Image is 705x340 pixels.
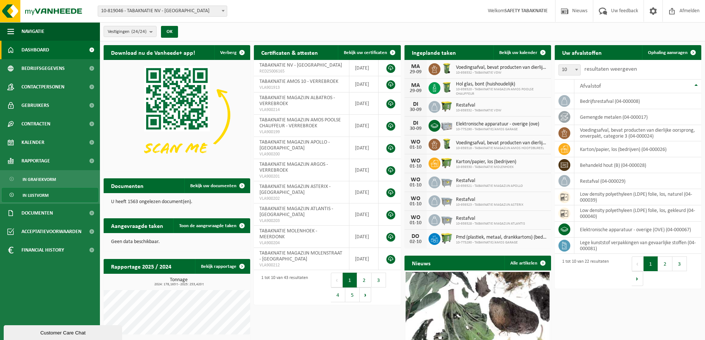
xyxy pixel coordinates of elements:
[574,189,701,205] td: low density polyethyleen (LDPE) folie, los, naturel (04-000039)
[456,102,501,108] span: Restafval
[574,125,701,141] td: voedingsafval, bevat producten van dierlijke oorsprong, onverpakt, categorie 3 (04-000024)
[404,45,463,60] h2: Ingeplande taken
[440,156,453,169] img: WB-1100-HPE-GN-50
[408,145,423,150] div: 01-10
[259,228,317,240] span: TABAKNATIE MOLENHOEK - MEERDONK
[456,87,547,96] span: 10-939320 - TABAKNATIE MAGAZIJN AMOS POOLSE CHAUFFEUR
[360,287,371,302] button: Next
[107,283,250,286] span: 2024: 178,163 t - 2025: 253,420 t
[259,85,343,91] span: VLA901913
[456,159,516,165] span: Karton/papier, los (bedrijven)
[107,277,250,286] h3: Tonnage
[408,120,423,126] div: DI
[331,273,343,287] button: Previous
[179,223,236,228] span: Toon de aangevraagde taken
[658,256,672,271] button: 2
[408,202,423,207] div: 01-10
[4,324,124,340] iframe: chat widget
[456,184,523,188] span: 10-939321 - TABAKNATIE MAGAZIJN APOLLO
[21,41,49,59] span: Dashboard
[21,241,64,259] span: Financial History
[574,157,701,173] td: behandeld hout (B) (04-000028)
[558,64,581,75] span: 10
[259,79,338,84] span: TABAKNATIE AMOS 10 - VERREBROEK
[408,101,423,107] div: DI
[21,59,65,78] span: Bedrijfsgegevens
[104,45,202,60] h2: Download nu de Vanheede+ app!
[574,238,701,254] td: lege kunststof verpakkingen van gevaarlijke stoffen (04-000081)
[574,141,701,157] td: karton/papier, los (bedrijven) (04-000026)
[456,222,525,226] span: 10-939328 - TABAKNATIE MAGAZIJN ATLANTIS
[23,172,56,186] span: In grafiekvorm
[259,129,343,135] span: VLA900199
[440,138,453,150] img: WB-0140-HPE-GN-50
[111,239,243,245] p: Geen data beschikbaar.
[259,162,328,173] span: TABAKNATIE MAGAZIJN ARGOS - VERREBROEK
[21,204,53,222] span: Documenten
[558,256,609,287] div: 1 tot 10 van 22 resultaten
[111,199,243,205] p: U heeft 1563 ongelezen document(en).
[408,139,423,145] div: WO
[338,45,400,60] a: Bekijk uw certificaten
[408,83,423,88] div: MA
[499,50,537,55] span: Bekijk uw kalender
[104,218,171,233] h2: Aangevraagde taken
[259,107,343,113] span: VLA900214
[456,240,547,245] span: 10-775290 - TABAKNATIE/AMOS GARAGE
[349,159,379,181] td: [DATE]
[408,239,423,245] div: 02-10
[580,83,601,89] span: Afvalstof
[440,175,453,188] img: WB-2500-GAL-GY-01
[21,78,64,96] span: Contactpersonen
[184,178,249,193] a: Bekijk uw documenten
[504,8,548,14] strong: SAFETY TABAKNATIE
[349,181,379,203] td: [DATE]
[408,177,423,183] div: WO
[349,60,379,76] td: [DATE]
[21,152,50,170] span: Rapportage
[408,70,423,75] div: 29-09
[574,222,701,238] td: elektronische apparatuur - overige (OVE) (04-000067)
[632,271,643,286] button: Next
[21,133,44,152] span: Kalender
[349,137,379,159] td: [DATE]
[2,172,98,186] a: In grafiekvorm
[21,22,44,41] span: Navigatie
[104,26,157,37] button: Vestigingen(24/24)
[259,68,343,74] span: RED25006165
[259,262,343,268] span: VLA900212
[98,6,227,16] span: 10-819046 - TABAKNATIE NV - ANTWERPEN
[456,108,501,113] span: 10-939332 - TABAKNATIE VDW
[574,109,701,125] td: gemengde metalen (04-000017)
[259,250,342,262] span: TABAKNATIE MAGAZIJN MOLENSTRAAT - [GEOGRAPHIC_DATA]
[456,146,547,151] span: 10-939318 - TABAKNATIE MAGAZIJN AMOS HOOFDBUREEL
[214,45,249,60] button: Verberg
[493,45,550,60] a: Bekijk uw kalender
[574,173,701,189] td: restafval (04-000029)
[408,107,423,112] div: 30-09
[131,29,147,34] count: (24/24)
[259,95,335,107] span: TABAKNATIE MAGAZIJN ALBATROS - VERREBROEK
[648,50,688,55] span: Ophaling aanvragen
[349,226,379,248] td: [DATE]
[349,76,379,92] td: [DATE]
[440,213,453,226] img: WB-2500-GAL-GY-01
[104,60,250,170] img: Download de VHEPlus App
[258,272,308,303] div: 1 tot 10 van 43 resultaten
[408,215,423,221] div: WO
[343,273,357,287] button: 1
[408,196,423,202] div: WO
[259,206,333,218] span: TABAKNATIE MAGAZIJN ATLANTIS - [GEOGRAPHIC_DATA]
[372,273,386,287] button: 3
[555,45,609,60] h2: Uw afvalstoffen
[440,119,453,131] img: PB-LB-0680-HPE-GY-11
[349,248,379,270] td: [DATE]
[408,64,423,70] div: MA
[259,63,342,68] span: TABAKNATIE NV - [GEOGRAPHIC_DATA]
[644,256,658,271] button: 1
[456,140,547,146] span: Voedingsafval, bevat producten van dierlijke oorsprong, onverpakt, categorie 3
[259,218,343,224] span: VLA900203
[21,115,50,133] span: Contracten
[456,71,547,75] span: 10-939332 - TABAKNATIE VDW
[259,174,343,179] span: VLA900201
